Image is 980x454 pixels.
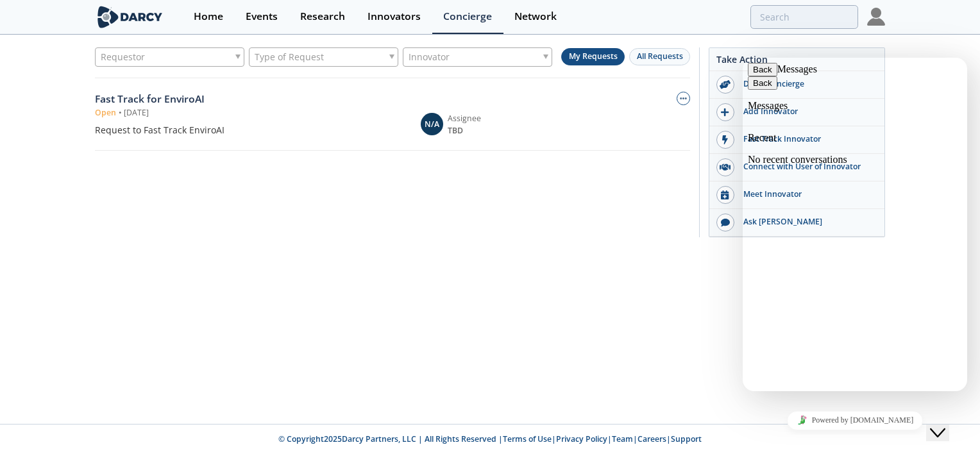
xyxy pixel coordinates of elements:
a: Support [671,433,702,444]
div: Type of Request [249,47,398,67]
div: Network [514,12,557,22]
div: Home [194,12,223,22]
img: logo-wide.svg [95,6,165,28]
span: TBD [448,125,511,137]
button: My Requests [561,48,625,65]
div: Requestor [95,47,244,67]
div: Fast Track [95,92,407,107]
iframe: chat widget [926,403,967,441]
div: Innovator [403,47,552,67]
span: Innovator [409,48,450,66]
div: Events [246,12,278,22]
div: Research [300,12,345,22]
a: Careers [638,433,666,444]
div: Connect with User of Innovator [734,161,878,172]
div: Take Action [709,53,884,71]
span: All Requests [637,51,683,62]
a: Privacy Policy [556,433,607,444]
img: Profile [867,8,885,26]
div: Request to Fast Track EnviroAI [95,123,407,137]
span: Type of Request [255,48,324,66]
button: All Requests [629,48,690,65]
div: Innovators [367,12,421,22]
span: • [116,107,124,119]
div: Ask [PERSON_NAME] [734,216,878,228]
a: Terms of Use [503,433,552,444]
span: for [147,92,162,106]
div: Fast Track Innovator [734,133,878,145]
a: Team [612,433,633,444]
div: [DATE] [124,107,149,119]
span: Requestor [101,48,145,66]
iframe: chat widget [743,58,967,391]
iframe: chat widget [743,406,967,435]
input: Advanced Search [750,5,858,29]
div: Add Innovator [734,106,878,117]
div: Concierge [443,12,492,22]
div: Darcy Concierge [734,78,878,90]
span: Open [95,107,116,119]
p: © Copyright 2025 Darcy Partners, LLC | All Rights Reserved | | | | | [46,433,934,445]
div: Meet Innovator [734,189,878,200]
div: N/A [421,113,443,135]
a: EnviroAI [164,92,205,106]
div: Assignee [448,113,511,124]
